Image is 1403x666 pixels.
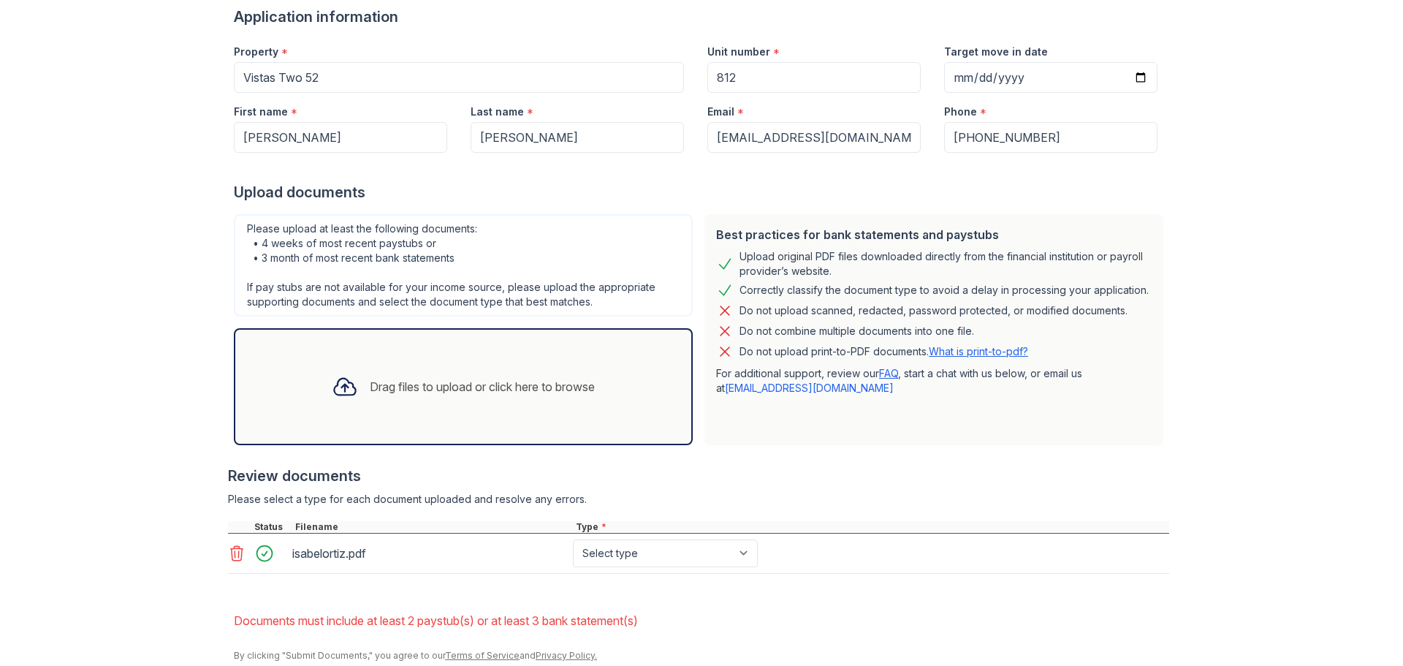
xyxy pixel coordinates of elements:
div: Please select a type for each document uploaded and resolve any errors. [228,492,1169,507]
li: Documents must include at least 2 paystub(s) or at least 3 bank statement(s) [234,606,1169,635]
div: Correctly classify the document type to avoid a delay in processing your application. [739,281,1149,299]
div: By clicking "Submit Documents," you agree to our and [234,650,1169,662]
a: FAQ [879,367,898,379]
a: [EMAIL_ADDRESS][DOMAIN_NAME] [725,382,894,394]
a: What is print-to-pdf? [929,345,1028,357]
a: Terms of Service [445,650,520,661]
p: For additional support, review our , start a chat with us below, or email us at [716,366,1152,396]
label: Target move in date [944,45,1048,59]
div: Review documents [228,466,1169,486]
label: Property [234,45,278,59]
label: First name [234,105,288,119]
label: Phone [944,105,977,119]
div: Do not combine multiple documents into one file. [739,322,974,340]
div: Drag files to upload or click here to browse [370,378,595,396]
label: Unit number [707,45,770,59]
label: Last name [471,105,524,119]
div: Best practices for bank statements and paystubs [716,226,1152,243]
div: Filename [292,521,573,533]
div: Application information [234,7,1169,27]
a: Privacy Policy. [536,650,597,661]
div: Do not upload scanned, redacted, password protected, or modified documents. [739,302,1128,319]
div: Upload documents [234,182,1169,203]
label: Email [707,105,734,119]
p: Do not upload print-to-PDF documents. [739,344,1028,359]
div: Upload original PDF files downloaded directly from the financial institution or payroll provider’... [739,249,1152,279]
div: isabelortiz.pdf [292,542,567,565]
div: Status [251,521,292,533]
div: Please upload at least the following documents: • 4 weeks of most recent paystubs or • 3 month of... [234,214,693,317]
div: Type [573,521,1169,533]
